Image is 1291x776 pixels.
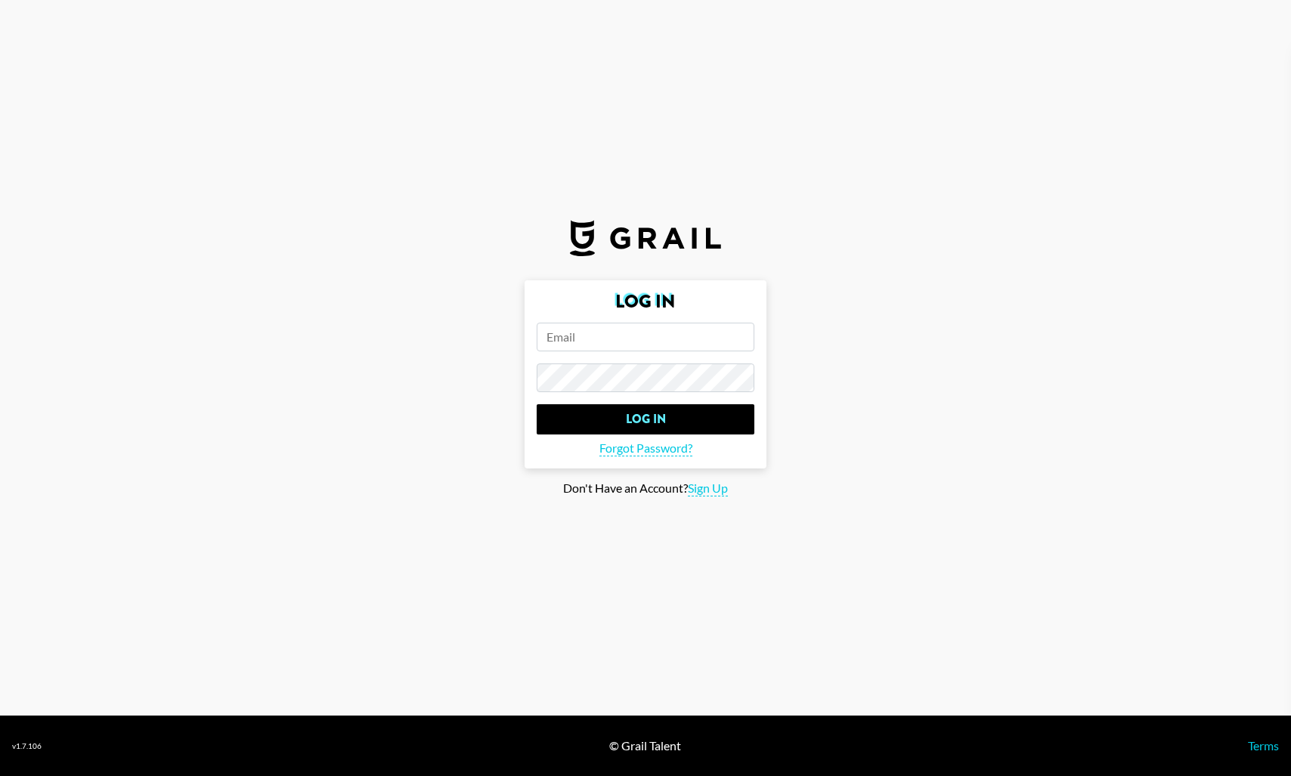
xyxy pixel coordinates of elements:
span: Sign Up [688,481,728,496]
div: © Grail Talent [609,738,681,753]
div: v 1.7.106 [12,741,42,751]
img: Grail Talent Logo [570,220,721,256]
h2: Log In [537,292,754,311]
div: Don't Have an Account? [12,481,1279,496]
span: Forgot Password? [599,441,692,456]
input: Log In [537,404,754,434]
a: Terms [1248,738,1279,753]
input: Email [537,323,754,351]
